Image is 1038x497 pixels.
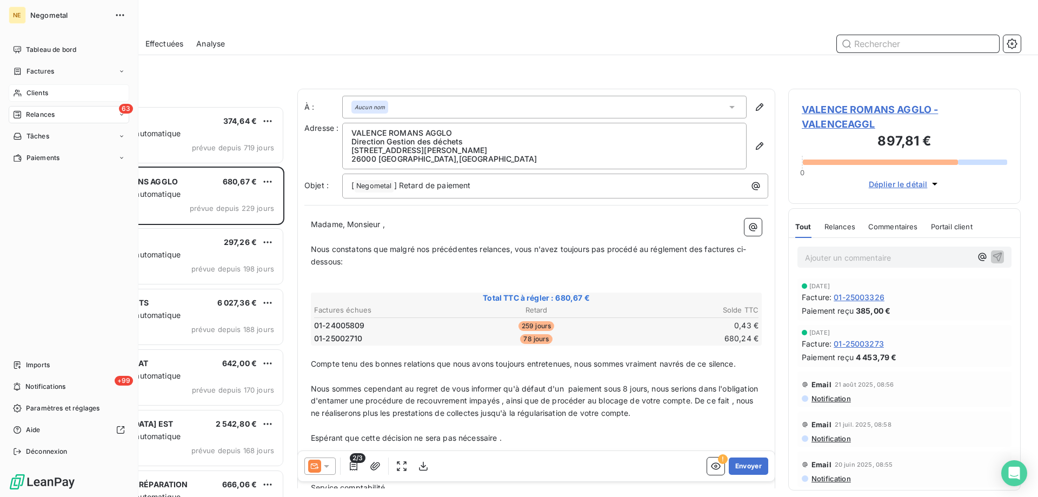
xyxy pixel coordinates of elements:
span: prévue depuis 229 jours [190,204,274,213]
span: Madame, Monsieur , [311,220,385,229]
span: Tableau de bord [26,45,76,55]
span: 259 jours [518,321,554,331]
span: Imports [26,360,50,370]
th: Factures échues [314,304,461,316]
input: Rechercher [837,35,999,52]
span: Facture : [802,291,831,303]
span: 666,06 € [222,480,257,489]
span: Déplier le détail [869,178,928,190]
div: NE [9,6,26,24]
span: prévue depuis 719 jours [192,143,274,152]
span: 21 août 2025, 08:56 [835,381,894,388]
p: Direction Gestion des déchets [351,137,737,146]
p: [STREET_ADDRESS][PERSON_NAME] [351,146,737,155]
span: Analyse [196,38,225,49]
span: 385,00 € [856,305,890,316]
td: 680,24 € [611,333,759,344]
span: Déconnexion [26,447,68,456]
span: [DATE] [809,329,830,336]
span: prévue depuis 168 jours [191,446,274,455]
span: Notification [810,394,851,403]
span: Clients [26,88,48,98]
span: 63 [119,104,133,114]
span: prévue depuis 198 jours [191,264,274,273]
span: Email [811,420,831,429]
span: +99 [115,376,133,386]
span: Adresse : [304,123,338,132]
span: Portail client [931,222,973,231]
span: 2 542,80 € [216,419,257,428]
span: prévue depuis 170 jours [192,386,274,394]
span: Total TTC à régler : 680,67 € [312,293,760,303]
h3: 897,81 € [802,131,1007,153]
button: Envoyer [729,458,768,475]
span: ] Retard de paiement [394,181,471,190]
span: Tâches [26,131,49,141]
span: 78 jours [520,334,552,344]
span: 680,67 € [223,177,257,186]
a: Aide [9,421,129,439]
span: Effectuées [145,38,184,49]
span: 4 453,79 € [856,352,897,363]
span: Notification [810,434,851,443]
div: Open Intercom Messenger [1001,460,1027,486]
span: Notifications [25,382,65,392]
div: grid [52,106,284,497]
span: Negometal [30,11,108,19]
span: 01-25002710 [314,333,363,344]
span: 21 juil. 2025, 08:58 [835,421,891,428]
span: Relances [26,110,55,120]
span: Negometal [355,180,393,193]
span: 0 [800,168,804,177]
p: VALENCE ROMANS AGGLO [351,129,737,137]
td: 0,43 € [611,320,759,332]
span: Service comptabilité [311,483,385,492]
span: 642,00 € [222,359,257,368]
span: Aide [26,425,41,435]
button: Déplier le détail [866,178,944,190]
label: À : [304,102,342,112]
span: Paiements [26,153,59,163]
span: Compte tenu des bonnes relations que nous avons toujours entretenues, nous sommes vraiment navrés... [311,359,736,368]
span: Email [811,380,831,389]
span: Notification [810,474,851,483]
span: Facture : [802,338,831,349]
span: Paramètres et réglages [26,403,99,413]
img: Logo LeanPay [9,473,76,491]
span: [DATE] [809,283,830,289]
em: Aucun nom [355,103,385,111]
span: Tout [795,222,811,231]
span: Nous constatons que malgré nos précédentes relances, vous n'avez toujours pas procédé au réglemen... [311,244,746,266]
span: 2/3 [350,453,365,463]
p: 26000 [GEOGRAPHIC_DATA] , [GEOGRAPHIC_DATA] [351,155,737,163]
span: prévue depuis 188 jours [191,325,274,334]
span: [ [351,181,354,190]
span: Factures [26,67,54,76]
th: Solde TTC [611,304,759,316]
span: Nous sommes cependant au regret de vous informer qu'à défaut d'un paiement sous 8 jours, nous ser... [311,384,760,418]
span: 297,26 € [224,237,257,247]
span: 01-25003326 [834,291,884,303]
span: 01-25003273 [834,338,884,349]
span: 6 027,36 € [217,298,257,307]
span: Paiement reçu [802,305,854,316]
span: Email [811,460,831,469]
span: Objet : [304,181,329,190]
span: Paiement reçu [802,352,854,363]
span: Espérant que cette décision ne sera pas nécessaire . [311,433,502,442]
span: Commentaires [868,222,918,231]
span: Relances [824,222,855,231]
span: VALENCE ROMANS AGGLO - VALENCEAGGL [802,102,1007,131]
span: 20 juin 2025, 08:55 [835,461,893,468]
span: 01-24005809 [314,320,365,331]
th: Retard [462,304,610,316]
span: 374,64 € [223,116,257,125]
